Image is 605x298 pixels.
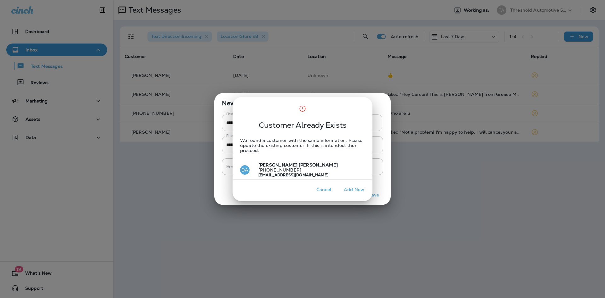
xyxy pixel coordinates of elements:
button: Add New [341,185,367,195]
button: Cancel [312,185,336,195]
p: [PHONE_NUMBER] [253,167,338,172]
button: DA[PERSON_NAME] [PERSON_NAME][PHONE_NUMBER][EMAIL_ADDRESS][DOMAIN_NAME] [233,161,372,180]
span: Customer Already Exists [251,120,354,130]
p: We found a customer with the same information. Please update the existing customer. If this is in... [233,130,372,161]
div: DA [240,165,250,175]
span: [PERSON_NAME] [258,162,297,168]
span: [PERSON_NAME] [299,162,338,168]
p: [EMAIL_ADDRESS][DOMAIN_NAME] [253,172,338,178]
